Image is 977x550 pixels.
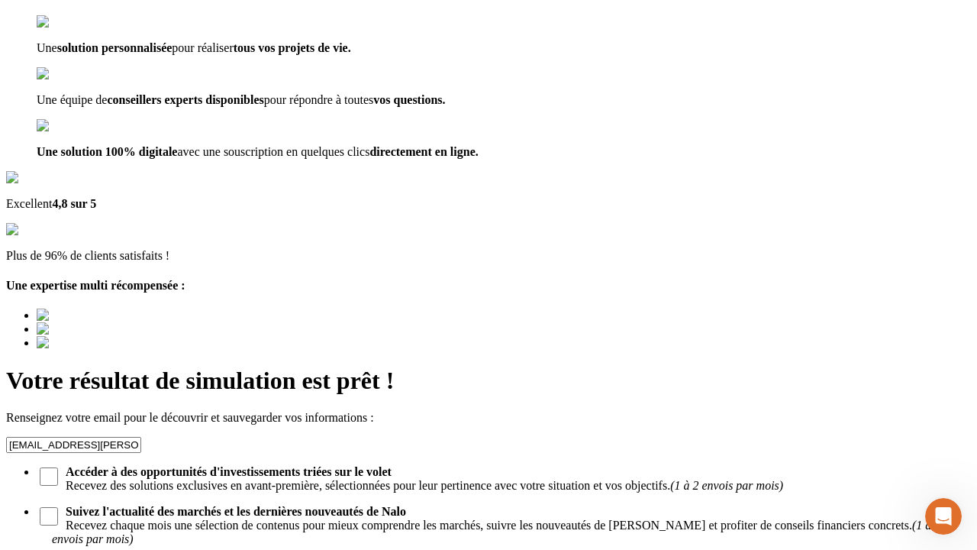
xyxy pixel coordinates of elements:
img: Best savings advice award [37,309,178,322]
img: checkmark [37,15,102,29]
span: conseillers experts disponibles [107,93,263,106]
span: pour répondre à toutes [264,93,374,106]
p: Recevez chaque mois une sélection de contenus pour mieux comprendre les marchés, suivre les nouve... [52,505,940,545]
span: Une solution 100% digitale [37,145,177,158]
em: (1 à 2 envois par mois) [670,479,783,492]
span: 4,8 sur 5 [52,197,96,210]
span: Une équipe de [37,93,107,106]
span: directement en ligne. [369,145,478,158]
span: vos questions. [373,93,445,106]
img: Google Review [6,171,95,185]
img: checkmark [37,119,102,133]
span: Une [37,41,57,54]
span: tous vos projets de vie. [234,41,351,54]
span: solution personnalisée [57,41,173,54]
img: Best savings advice award [37,322,178,336]
h4: Une expertise multi récompensée : [6,279,971,293]
span: Excellent [6,197,52,210]
p: Renseignez votre email pour le découvrir et sauvegarder vos informations : [6,411,971,425]
input: Email [6,437,141,453]
span: avec une souscription en quelques clics [177,145,369,158]
input: Suivez l'actualité des marchés et les dernières nouveautés de NaloRecevez chaque mois une sélecti... [40,507,58,526]
strong: Accéder à des opportunités d'investissements triées sur le volet [66,465,392,478]
h1: Votre résultat de simulation est prêt ! [6,367,971,395]
span: pour réaliser [172,41,233,54]
strong: Suivez l'actualité des marchés et les dernières nouveautés de Nalo [66,505,406,518]
img: reviews stars [6,223,82,237]
span: Recevez des solutions exclusives en avant-première, sélectionnées pour leur pertinence avec votre... [52,465,971,493]
iframe: Intercom live chat [925,498,962,535]
em: (1 à 3 envois par mois) [52,519,940,545]
input: Accéder à des opportunités d'investissements triées sur le voletRecevez des solutions exclusives ... [40,467,58,486]
img: Best savings advice award [37,336,178,350]
img: checkmark [37,67,102,81]
p: Plus de 96% de clients satisfaits ! [6,249,971,263]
